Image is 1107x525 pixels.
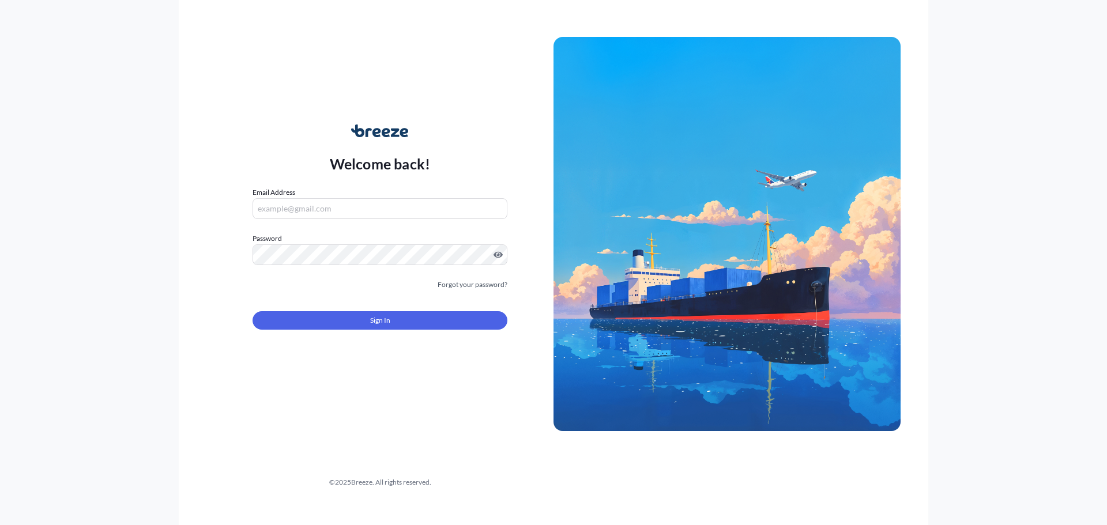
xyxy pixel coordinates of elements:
button: Sign In [253,311,507,330]
label: Password [253,233,507,244]
a: Forgot your password? [438,279,507,290]
button: Show password [494,250,503,259]
input: example@gmail.com [253,198,507,219]
label: Email Address [253,187,295,198]
p: Welcome back! [330,154,431,173]
span: Sign In [370,315,390,326]
img: Ship illustration [553,37,901,431]
div: © 2025 Breeze. All rights reserved. [206,477,553,488]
